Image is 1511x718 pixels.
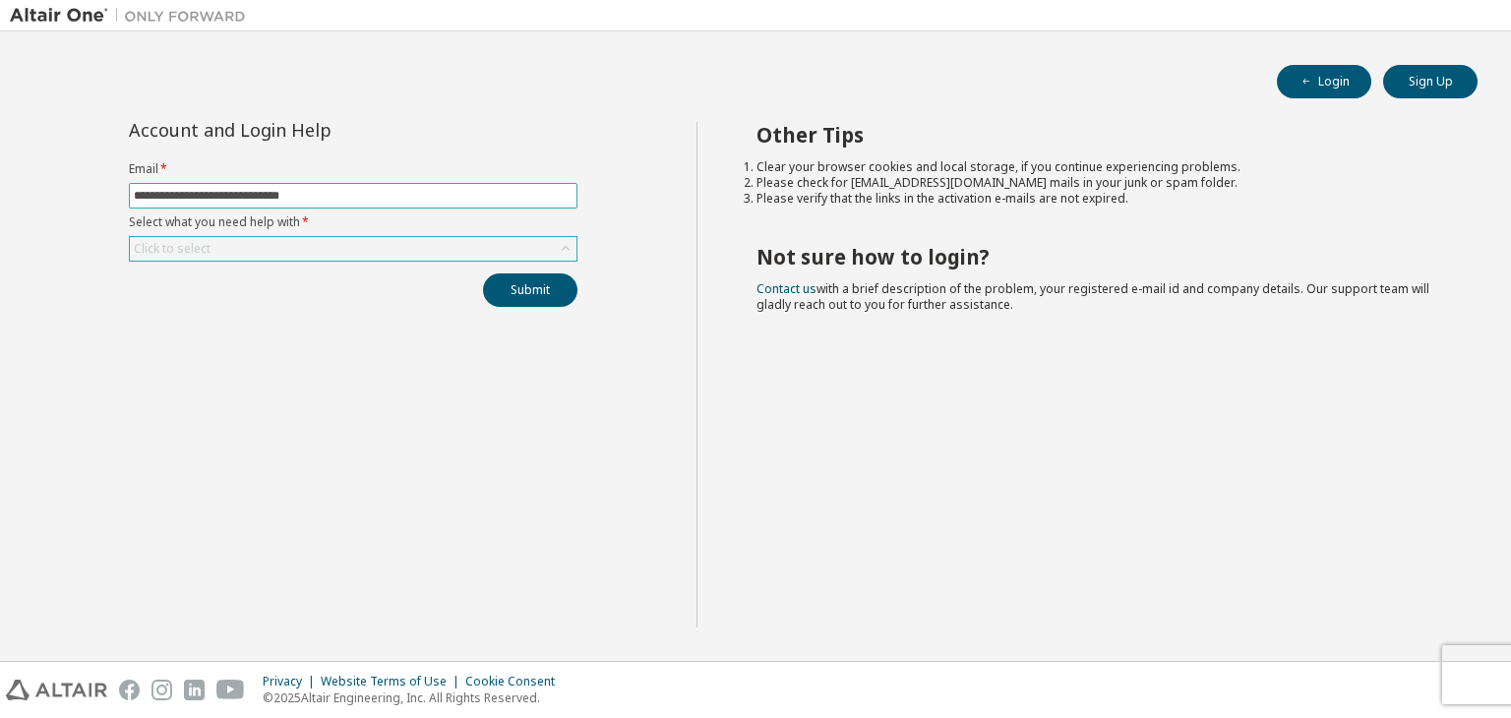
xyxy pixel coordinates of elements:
[10,6,256,26] img: Altair One
[756,244,1443,269] h2: Not sure how to login?
[756,175,1443,191] li: Please check for [EMAIL_ADDRESS][DOMAIN_NAME] mails in your junk or spam folder.
[1383,65,1478,98] button: Sign Up
[483,273,577,307] button: Submit
[321,674,465,689] div: Website Terms of Use
[756,191,1443,207] li: Please verify that the links in the activation e-mails are not expired.
[756,122,1443,148] h2: Other Tips
[465,674,567,689] div: Cookie Consent
[1277,65,1371,98] button: Login
[134,241,211,257] div: Click to select
[129,161,577,177] label: Email
[756,280,816,297] a: Contact us
[129,214,577,230] label: Select what you need help with
[263,674,321,689] div: Privacy
[756,280,1429,313] span: with a brief description of the problem, your registered e-mail id and company details. Our suppo...
[130,237,576,261] div: Click to select
[151,680,172,700] img: instagram.svg
[184,680,205,700] img: linkedin.svg
[263,689,567,706] p: © 2025 Altair Engineering, Inc. All Rights Reserved.
[756,159,1443,175] li: Clear your browser cookies and local storage, if you continue experiencing problems.
[6,680,107,700] img: altair_logo.svg
[119,680,140,700] img: facebook.svg
[216,680,245,700] img: youtube.svg
[129,122,488,138] div: Account and Login Help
